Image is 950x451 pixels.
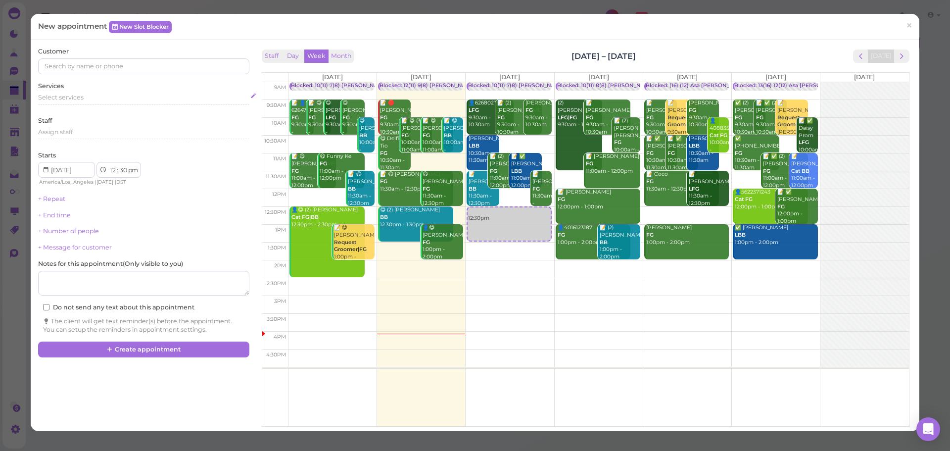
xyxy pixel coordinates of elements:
b: LFG [469,107,479,113]
b: BB [444,132,452,139]
span: Assign staff [38,128,73,136]
div: 📝 (2) [PERSON_NAME] 1:00pm - 2:00pm [599,224,640,260]
b: FG [586,114,593,121]
div: 📝 😋 [PERSON_NAME] 11:30am - 12:30pm [347,171,374,207]
div: 📝 ✅ (2) [PERSON_NAME] 11:00am - 12:00pm [762,153,808,189]
b: FG [646,178,654,185]
span: 3pm [274,298,286,304]
span: 9:30am [267,102,286,108]
b: LBB [469,143,479,149]
b: Cat FG [735,196,753,202]
b: Cat FG [710,132,727,139]
div: 📝 [PERSON_NAME] 11:30am - 12:30pm [532,171,552,214]
b: FG [308,114,316,121]
div: 📝 Coco 11:30am - 12:30pm [646,171,719,193]
b: BB [469,186,476,192]
b: FG [756,114,763,121]
b: FG [735,150,742,156]
div: 📝 (2) [PERSON_NAME] 11:00am - 12:00pm [489,153,521,189]
span: 10am [272,120,286,126]
b: FG [401,132,409,139]
b: LFG [799,139,809,146]
b: FG [497,114,505,121]
div: 📝 [PERSON_NAME] 11:00am - 12:00pm [791,153,817,189]
span: 4:30pm [266,351,286,358]
b: BB [600,239,608,246]
b: Cat FG|BB [291,214,319,220]
a: + Repeat [38,195,65,202]
div: Blocked: 10(11) 7(8) [PERSON_NAME] • Appointment [468,82,605,90]
b: FG [380,150,387,156]
div: 📝 [PERSON_NAME] 12:00pm - 1:00pm [557,189,641,210]
b: FG [558,232,565,238]
label: Customer [38,47,69,56]
div: Blocked: 13(16) 12(12) Asa [PERSON_NAME] [PERSON_NAME] • Appointment [734,82,935,90]
div: 😋 [PERSON_NAME] 10:00am - 11:00am [359,117,374,161]
b: FG [423,132,430,139]
div: Blocked: 10(11) 7(8) [PERSON_NAME] • Appointment [291,82,428,90]
span: [DATE] [96,179,113,185]
div: 📝 [PERSON_NAME] 9:30am - 10:30am [646,100,677,136]
div: 📝 ✅ [PERSON_NAME] 11:00am - 12:00pm [511,153,542,189]
input: Search by name or phone [38,58,249,74]
div: 😋 Funny Ke 11:00am - 12:00pm [319,153,365,182]
label: Starts [38,151,56,160]
div: 📝 ✅ [PERSON_NAME] 12:00pm - 1:00pm [777,189,818,225]
div: 📝 😋 [PERSON_NAME] 9:30am - 10:30am [308,100,331,143]
span: 9am [274,84,286,91]
div: 👤5622371243 12:00pm - 1:00pm [734,189,808,210]
button: prev [853,50,868,63]
b: FG [380,178,387,185]
div: Blocked: 10(11) 8(8) [PERSON_NAME] • Appointment [557,82,695,90]
span: 2:30pm [267,280,286,287]
div: 📝 (2) [PERSON_NAME] [PERSON_NAME] 10:00am - 11:00am [614,117,640,161]
div: 👤4016123187 1:00pm - 2:00pm [557,224,631,246]
div: 📝 [PERSON_NAME] 9:30am - 10:30am [667,100,698,143]
div: [PERSON_NAME] 9:30am - 10:30am [688,100,719,129]
input: Do not send any text about this appointment [43,304,49,310]
div: 😋 (2) [PERSON_NAME] 12:30pm - 1:30pm [380,206,453,228]
b: FG [291,168,299,174]
a: + End time [38,211,71,219]
b: FG [777,203,785,210]
span: [DATE] [588,73,609,81]
div: 📝 😋 [PERSON_NAME] 11:30am - 12:30pm [380,171,453,193]
b: BB [348,186,356,192]
b: LFG [689,186,699,192]
b: Request Groomer|FG [334,239,367,253]
span: [DATE] [854,73,875,81]
div: ✅ [PHONE_NUMBER] 10:30am - 11:30am [734,135,780,171]
b: FG [423,186,430,192]
div: 📝 ✅ [PERSON_NAME] 10:30am - 11:30am [667,135,698,171]
div: | | [38,178,148,187]
span: DST [116,179,126,185]
span: 2pm [274,262,286,269]
span: [DATE] [765,73,786,81]
b: LBB [735,232,746,238]
div: Blocked: 12(11) 9(8) [PERSON_NAME] • Appointment [380,82,516,90]
div: 📝 [PERSON_NAME] 11:30am - 12:30pm [688,171,729,207]
span: America/Los_Angeles [39,179,94,185]
label: Notes for this appointment ( Only visible to you ) [38,259,183,268]
span: × [906,19,912,33]
span: 12pm [272,191,286,198]
b: LBB [511,168,522,174]
a: + Number of people [38,227,99,235]
div: 📝 [PERSON_NAME] 9:30am - 10:30am [585,100,631,136]
span: 12:30pm [265,209,286,215]
div: 👤😋 [PERSON_NAME] 1:00pm - 2:00pm [422,224,463,260]
b: FG [320,160,327,167]
b: FG [558,196,565,202]
button: Week [304,50,329,63]
div: 📝 ✅ [PERSON_NAME] 10:30am - 11:30am [646,135,677,171]
span: 1:30pm [268,245,286,251]
span: 11am [273,155,286,162]
div: Open Intercom Messenger [916,417,940,441]
div: 📝 😋 (3) [PERSON_NAME] 10:00am - 11:00am [401,117,432,153]
div: 👤6268027889 9:30am - 10:30am [468,100,514,129]
b: BB [359,132,367,139]
b: FG [423,239,430,246]
span: [DATE] [677,73,698,81]
div: 📝 🛑 [PERSON_NAME] 9:30am - 10:30am [380,100,411,136]
button: [DATE] [868,50,895,63]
